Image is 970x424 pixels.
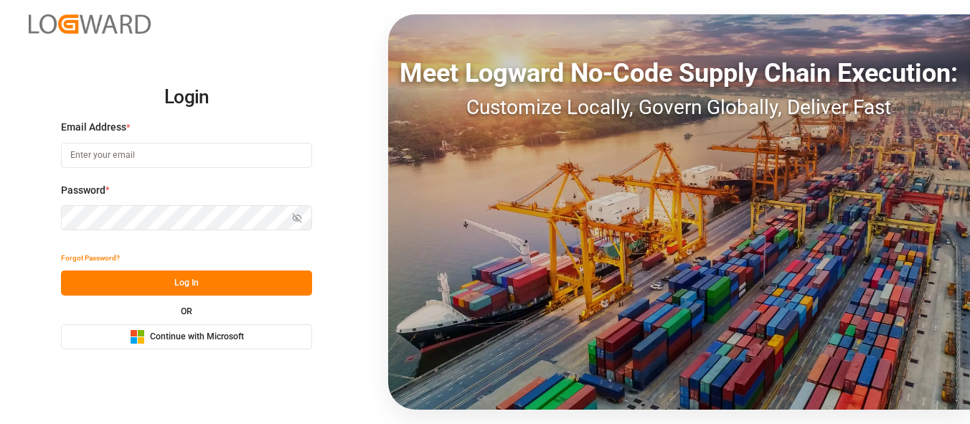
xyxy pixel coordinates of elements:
[150,331,244,344] span: Continue with Microsoft
[61,245,120,270] button: Forgot Password?
[61,120,126,135] span: Email Address
[388,54,970,93] div: Meet Logward No-Code Supply Chain Execution:
[61,183,105,198] span: Password
[29,14,151,34] img: Logward_new_orange.png
[61,270,312,296] button: Log In
[61,324,312,349] button: Continue with Microsoft
[181,307,192,316] small: OR
[388,93,970,123] div: Customize Locally, Govern Globally, Deliver Fast
[61,143,312,168] input: Enter your email
[61,75,312,121] h2: Login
